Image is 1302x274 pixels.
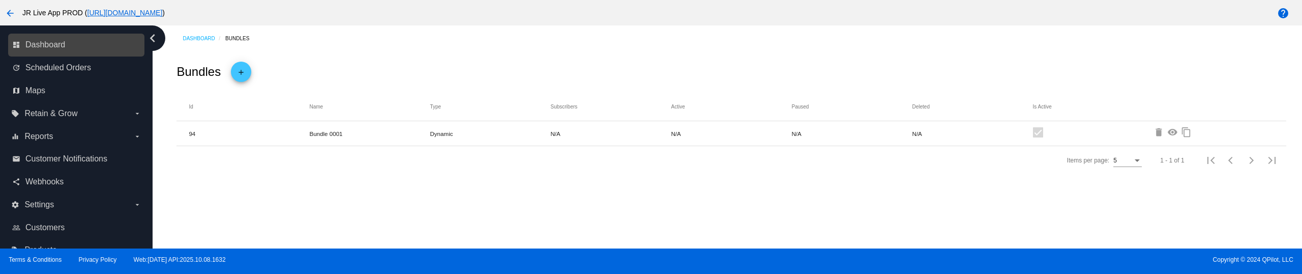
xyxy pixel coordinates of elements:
mat-cell: N/A [912,128,1033,140]
button: Previous page [1221,150,1241,171]
i: share [12,178,20,186]
i: dashboard [12,41,20,49]
button: Change sorting for type [430,103,441,109]
span: Customer Notifications [25,154,107,163]
mat-icon: help [1277,7,1289,19]
mat-header-cell: Is Active [1033,104,1153,109]
mat-cell: N/A [671,128,791,140]
i: arrow_drop_down [133,246,141,254]
div: Items per page: [1067,157,1109,164]
span: Webhooks [25,177,64,186]
i: settings [11,201,19,209]
span: Copyright © 2024 QPilot, LLC [660,256,1293,263]
a: share Webhooks [12,174,141,190]
mat-header-cell: Subscribers [550,104,671,109]
button: First page [1201,150,1221,171]
i: map [12,87,20,95]
mat-header-cell: Deleted [912,104,1033,109]
a: Dashboard [183,31,225,46]
i: arrow_drop_down [133,132,141,141]
div: 1 - 1 of 1 [1160,157,1184,164]
span: Settings [24,200,54,209]
span: Maps [25,86,45,95]
button: Last page [1262,150,1282,171]
i: equalizer [11,132,19,141]
span: Dashboard [25,40,65,49]
a: [URL][DOMAIN_NAME] [87,9,163,17]
mat-icon: arrow_back [4,7,16,19]
mat-cell: N/A [792,128,912,140]
mat-icon: content_copy [1181,127,1193,140]
span: JR Live App PROD ( ) [22,9,165,17]
span: Retain & Grow [24,109,77,118]
mat-select: Items per page: [1113,157,1142,165]
mat-icon: delete [1153,127,1166,140]
mat-cell: N/A [550,128,671,140]
a: people_outline Customers [12,220,141,236]
a: Privacy Policy [79,256,117,263]
mat-cell: Dynamic [430,128,550,140]
a: Bundles [225,31,258,46]
a: update Scheduled Orders [12,60,141,76]
mat-icon: add [235,66,247,83]
span: Scheduled Orders [25,63,91,72]
mat-header-cell: Paused [792,104,912,109]
i: chevron_left [144,30,161,46]
a: Terms & Conditions [9,256,62,263]
h2: Bundles [176,65,221,79]
button: Change sorting for name [309,103,323,109]
mat-icon: visibility [1167,127,1179,140]
i: update [12,64,20,72]
button: Change sorting for id [189,103,193,109]
i: local_offer [11,109,19,118]
i: people_outline [12,224,20,232]
i: local_offer [11,246,19,254]
span: Products [24,245,56,255]
a: map Maps [12,83,141,99]
a: Web:[DATE] API:2025.10.08.1632 [134,256,226,263]
a: email Customer Notifications [12,151,141,167]
button: Next page [1241,150,1262,171]
i: arrow_drop_down [133,109,141,118]
span: 5 [1113,157,1117,164]
mat-cell: Bundle 0001 [309,128,430,140]
a: dashboard Dashboard [12,37,141,53]
i: email [12,155,20,163]
span: Customers [25,223,65,232]
mat-header-cell: Active [671,104,791,109]
i: arrow_drop_down [133,201,141,209]
mat-cell: 94 [189,128,309,140]
span: Reports [24,132,53,141]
